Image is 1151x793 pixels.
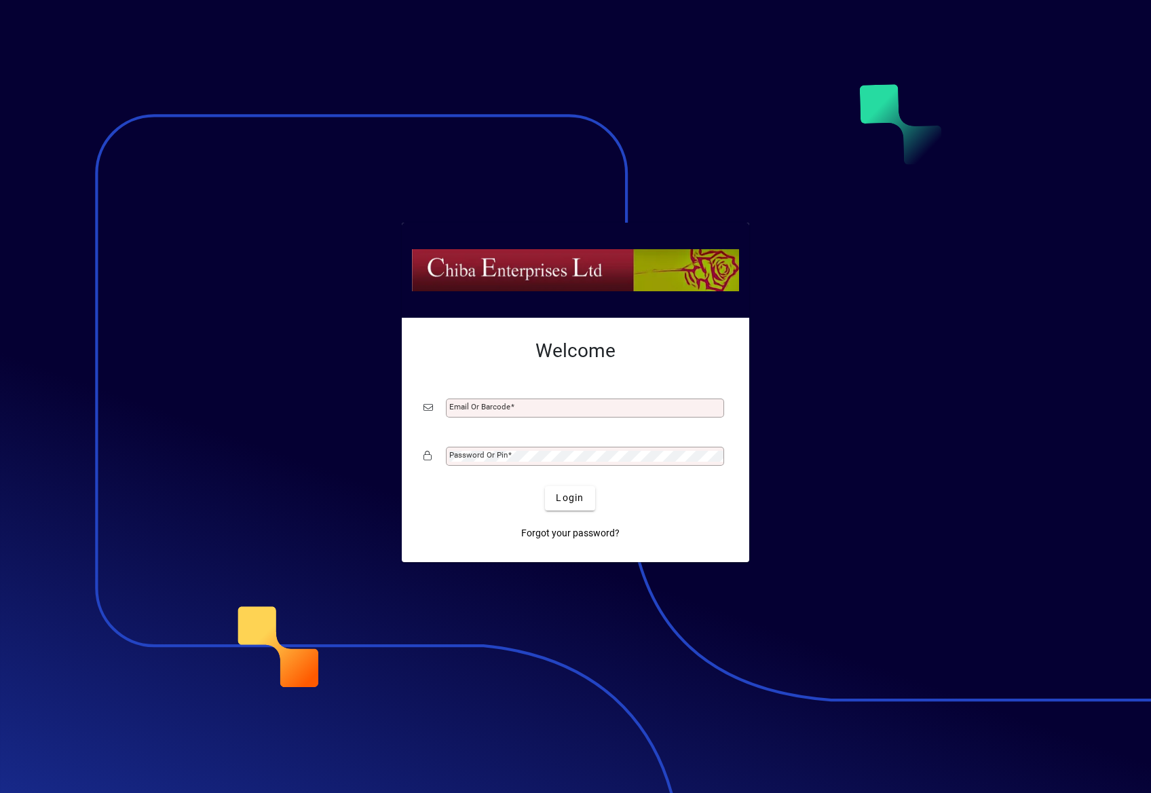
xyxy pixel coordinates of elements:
a: Forgot your password? [516,521,625,546]
mat-label: Email or Barcode [449,402,510,411]
mat-label: Password or Pin [449,450,508,460]
button: Login [545,486,595,511]
span: Login [556,491,584,505]
h2: Welcome [423,339,728,363]
span: Forgot your password? [521,526,620,540]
